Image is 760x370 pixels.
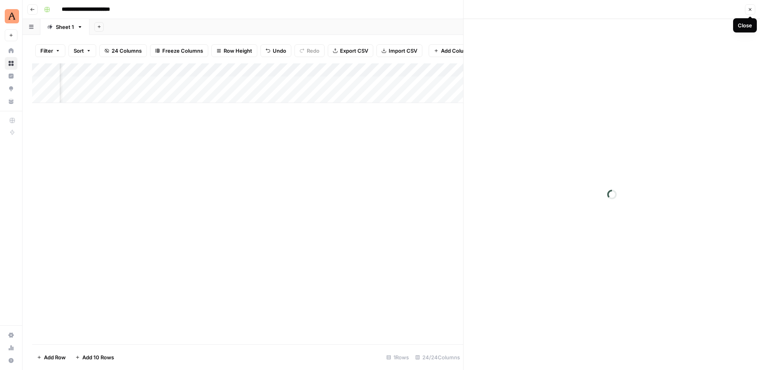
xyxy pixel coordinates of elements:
[441,47,471,55] span: Add Column
[376,44,422,57] button: Import CSV
[68,44,96,57] button: Sort
[56,23,74,31] div: Sheet 1
[412,351,463,364] div: 24/24 Columns
[5,44,17,57] a: Home
[5,9,19,23] img: Animalz Logo
[294,44,325,57] button: Redo
[5,341,17,354] a: Usage
[340,47,368,55] span: Export CSV
[5,95,17,108] a: Your Data
[70,351,119,364] button: Add 10 Rows
[74,47,84,55] span: Sort
[44,353,66,361] span: Add Row
[383,351,412,364] div: 1 Rows
[224,47,252,55] span: Row Height
[35,44,65,57] button: Filter
[5,70,17,82] a: Insights
[82,353,114,361] span: Add 10 Rows
[5,6,17,26] button: Workspace: Animalz
[738,21,752,29] div: Close
[162,47,203,55] span: Freeze Columns
[32,351,70,364] button: Add Row
[211,44,257,57] button: Row Height
[99,44,147,57] button: 24 Columns
[429,44,477,57] button: Add Column
[40,19,89,35] a: Sheet 1
[5,354,17,367] button: Help + Support
[150,44,208,57] button: Freeze Columns
[273,47,286,55] span: Undo
[307,47,319,55] span: Redo
[5,329,17,341] a: Settings
[112,47,142,55] span: 24 Columns
[328,44,373,57] button: Export CSV
[5,57,17,70] a: Browse
[389,47,417,55] span: Import CSV
[40,47,53,55] span: Filter
[260,44,291,57] button: Undo
[5,82,17,95] a: Opportunities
